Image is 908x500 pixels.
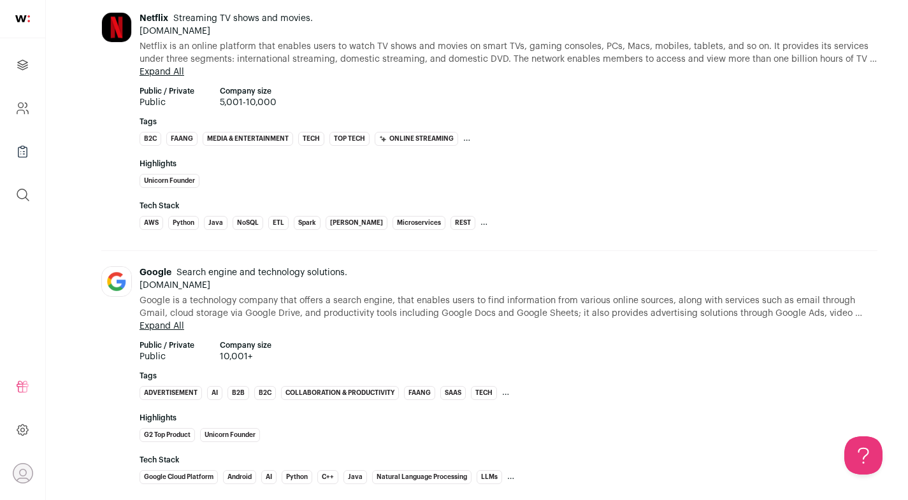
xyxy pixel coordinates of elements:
li: NoSQL [233,216,263,230]
li: Unicorn Founder [200,428,260,442]
li: Natural Language Processing [372,470,472,484]
strong: Company size [220,340,271,350]
strong: Highlights [140,413,877,423]
a: Projects [8,50,38,80]
a: Company Lists [8,136,38,167]
span: Google [140,268,171,277]
li: B2C [140,132,161,146]
li: LLMs [477,470,502,484]
span: Search engine and technology solutions. [174,268,347,277]
strong: Public / Private [140,340,194,350]
strong: Highlights [140,159,877,169]
span: 10,001+ [220,350,271,363]
img: eb23c1dfc8dac86b495738472fc6fbfac73343433b5f01efeecd7ed332374756.jpg [102,13,131,42]
strong: Public / Private [140,86,194,96]
li: REST [450,216,475,230]
li: Android [223,470,256,484]
li: Java [204,216,227,230]
span: Netflix [140,14,168,23]
a: [DOMAIN_NAME] [140,27,210,36]
li: Python [282,470,312,484]
span: 5,001-10,000 [220,96,277,109]
li: [PERSON_NAME] [326,216,387,230]
li: Media & Entertainment [203,132,293,146]
li: Online Streaming [375,132,458,146]
span: Public [140,350,194,363]
span: Streaming TV shows and movies. [171,14,313,23]
li: Entertainment [463,132,537,146]
span: Public [140,96,194,109]
img: wellfound-shorthand-0d5821cbd27db2630d0214b213865d53afaa358527fdda9d0ea32b1df1b89c2c.svg [15,15,30,22]
img: 8d2c6156afa7017e60e680d3937f8205e5697781b6c771928cb24e9df88505de.jpg [102,267,131,296]
li: FAANG [166,132,198,146]
li: Tech [298,132,324,146]
li: Spark [294,216,321,230]
li: Python [168,216,199,230]
strong: Company size [220,86,277,96]
strong: Tags [140,117,877,127]
li: AWS [140,216,163,230]
li: AI [207,386,222,400]
a: Company and ATS Settings [8,93,38,124]
strong: Tags [140,371,877,381]
span: Netflix is an online platform that enables users to watch TV shows and movies on smart TVs, gamin... [140,40,877,66]
button: Expand All [140,320,184,332]
li: Top Tech [329,132,370,146]
li: Google Cloud Platform [140,470,218,484]
li: GraphQL [480,216,517,230]
li: B2C [254,386,276,400]
li: FAANG [404,386,435,400]
li: Advertisement [140,386,202,400]
span: Google is a technology company that offers a search engine, that enables users to find informatio... [140,294,877,320]
li: Java [343,470,367,484]
li: Unicorn Founder [140,174,199,188]
a: [DOMAIN_NAME] [140,281,210,290]
li: AI [261,470,277,484]
iframe: Help Scout Beacon - Open [844,436,883,475]
button: Expand All [140,66,184,78]
strong: Tech Stack [140,455,877,465]
li: C++ [317,470,338,484]
li: ETL [268,216,289,230]
li: B2B [227,386,249,400]
li: SaaS [440,386,466,400]
li: Tech [471,386,497,400]
li: Collaboration & Productivity [281,386,399,400]
li: G2 Top Product [140,428,195,442]
li: Microservices [393,216,445,230]
strong: Tech Stack [140,201,877,211]
button: Open dropdown [13,463,33,483]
